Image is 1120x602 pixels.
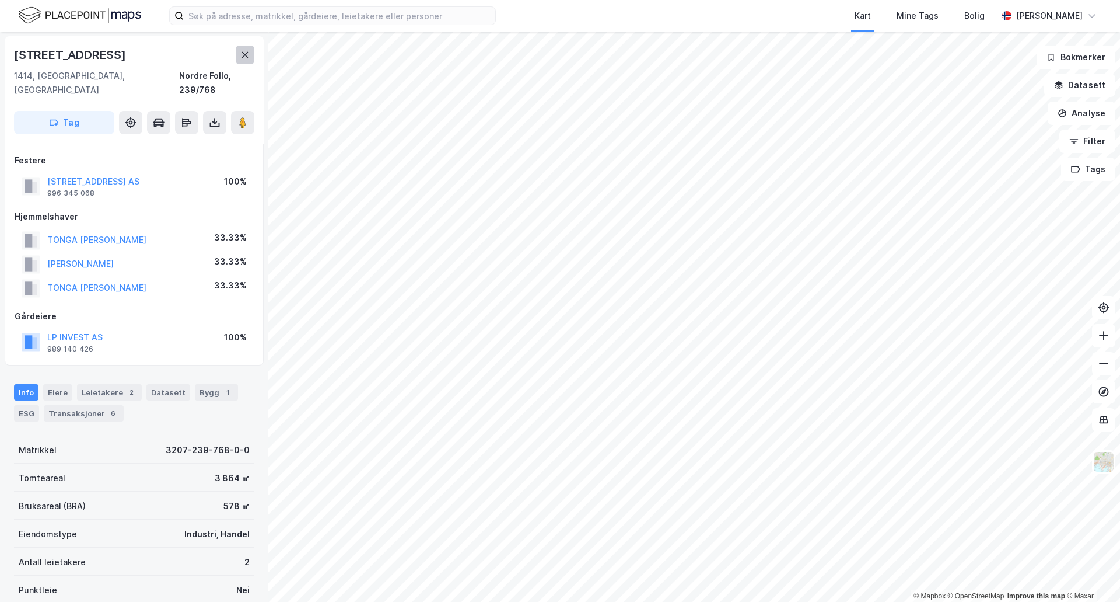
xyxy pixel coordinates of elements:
button: Analyse [1048,102,1115,125]
div: Info [14,384,38,401]
div: Eiere [43,384,72,401]
div: Matrikkel [19,443,57,457]
a: Mapbox [914,592,946,600]
div: 100% [224,175,247,189]
div: 996 345 068 [47,189,94,198]
div: Datasett [146,384,190,401]
button: Filter [1059,130,1115,153]
div: Kart [855,9,871,23]
div: Gårdeiere [15,309,254,323]
div: Bruksareal (BRA) [19,499,86,513]
div: Transaksjoner [44,405,124,422]
div: Leietakere [77,384,142,401]
div: 6 [107,408,119,419]
div: Eiendomstype [19,527,77,541]
div: 1 [222,387,233,398]
a: Improve this map [1007,592,1065,600]
div: 2 [125,387,137,398]
div: Mine Tags [897,9,939,23]
div: [STREET_ADDRESS] [14,46,128,64]
div: ESG [14,405,39,422]
div: 3207-239-768-0-0 [166,443,250,457]
button: Tag [14,111,114,134]
div: Hjemmelshaver [15,210,254,224]
button: Datasett [1044,74,1115,97]
div: 1414, [GEOGRAPHIC_DATA], [GEOGRAPHIC_DATA] [14,69,179,97]
iframe: Chat Widget [1062,546,1120,602]
div: 2 [244,555,250,569]
div: 578 ㎡ [223,499,250,513]
a: OpenStreetMap [948,592,1005,600]
input: Søk på adresse, matrikkel, gårdeiere, leietakere eller personer [184,7,495,25]
div: Bolig [964,9,985,23]
div: Festere [15,154,254,168]
div: Punktleie [19,583,57,597]
div: 989 140 426 [47,345,93,354]
div: Nordre Follo, 239/768 [179,69,254,97]
div: 33.33% [214,231,247,245]
div: 100% [224,330,247,345]
img: logo.f888ab2527a4732fd821a326f86c7f29.svg [19,5,141,26]
div: 33.33% [214,279,247,293]
button: Bokmerker [1037,46,1115,69]
div: Tomteareal [19,471,65,485]
div: 3 864 ㎡ [215,471,250,485]
img: Z [1093,451,1115,473]
div: Bygg [195,384,238,401]
div: Nei [236,583,250,597]
div: Industri, Handel [184,527,250,541]
div: Antall leietakere [19,555,86,569]
div: 33.33% [214,255,247,269]
button: Tags [1061,158,1115,181]
div: [PERSON_NAME] [1016,9,1083,23]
